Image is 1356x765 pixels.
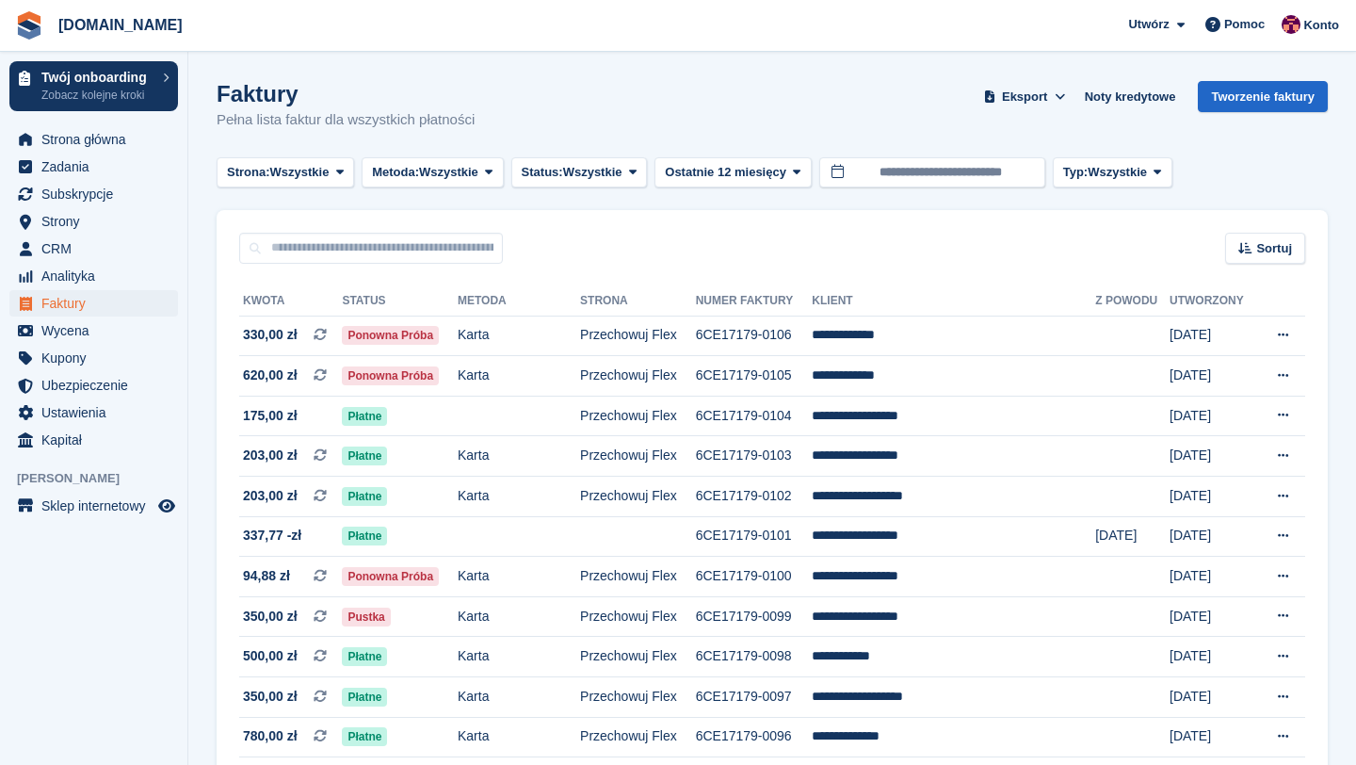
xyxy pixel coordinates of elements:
[1170,286,1258,317] th: Utworzony
[458,557,580,597] td: Karta
[9,126,178,153] a: menu
[9,61,178,111] a: Twój onboarding Zobacz kolejne kroki
[342,326,439,345] span: Ponowna próba
[1224,15,1265,34] span: Pomoc
[1170,677,1258,718] td: [DATE]
[458,356,580,397] td: Karta
[243,526,301,545] span: 337,77 -zł
[1170,596,1258,637] td: [DATE]
[41,427,154,453] span: Kapitał
[15,11,43,40] img: stora-icon-8386f47178a22dfd0bd8f6a31ec36ba5ce8667c1dd55bd0f319d3a0aa187defe.svg
[9,154,178,180] a: menu
[155,495,178,517] a: Podgląd sklepu
[41,181,154,207] span: Subskrypcje
[41,208,154,235] span: Strony
[696,557,813,597] td: 6CE17179-0100
[665,163,786,182] span: Ostatnie 12 miesięcy
[458,637,580,677] td: Karta
[243,406,298,426] span: 175,00 zł
[243,726,298,746] span: 780,00 zł
[1170,516,1258,557] td: [DATE]
[41,372,154,399] span: Ubezpieczenie
[342,688,387,707] span: Płatne
[227,163,270,182] span: Strona:
[41,236,154,262] span: CRM
[580,316,696,356] td: Przechowuj Flex
[580,436,696,477] td: Przechowuj Flex
[243,646,298,666] span: 500,00 zł
[342,727,387,746] span: Płatne
[458,596,580,637] td: Karta
[1170,557,1258,597] td: [DATE]
[9,208,178,235] a: menu
[696,286,813,317] th: Numer faktury
[696,356,813,397] td: 6CE17179-0105
[1170,356,1258,397] td: [DATE]
[458,677,580,718] td: Karta
[1282,15,1300,34] img: Mateusz Kacwin
[217,81,475,106] h1: Faktury
[696,396,813,436] td: 6CE17179-0104
[41,399,154,426] span: Ustawienia
[342,366,439,385] span: Ponowna próba
[563,163,622,182] span: Wszystkie
[1198,81,1328,112] a: Tworzenie faktury
[696,637,813,677] td: 6CE17179-0098
[1053,157,1172,188] button: Typ: Wszystkie
[9,399,178,426] a: menu
[580,286,696,317] th: Strona
[696,477,813,517] td: 6CE17179-0102
[580,717,696,757] td: Przechowuj Flex
[270,163,330,182] span: Wszystkie
[522,163,563,182] span: Status:
[243,687,298,707] span: 350,00 zł
[1170,316,1258,356] td: [DATE]
[1170,637,1258,677] td: [DATE]
[243,486,298,506] span: 203,00 zł
[9,290,178,317] a: menu
[1095,286,1170,317] th: Z powodu
[243,566,290,586] span: 94,88 zł
[1170,396,1258,436] td: [DATE]
[342,567,439,586] span: Ponowna próba
[458,717,580,757] td: Karta
[243,325,298,345] span: 330,00 zł
[1063,163,1088,182] span: Typ:
[342,647,387,666] span: Płatne
[342,527,387,545] span: Płatne
[9,372,178,399] a: menu
[1303,16,1339,35] span: Konto
[51,9,190,41] a: [DOMAIN_NAME]
[41,263,154,289] span: Analityka
[9,317,178,344] a: menu
[580,677,696,718] td: Przechowuj Flex
[511,157,648,188] button: Status: Wszystkie
[696,717,813,757] td: 6CE17179-0096
[9,427,178,453] a: menu
[1170,477,1258,517] td: [DATE]
[41,71,153,84] p: Twój onboarding
[217,157,354,188] button: Strona: Wszystkie
[1002,88,1047,106] span: Eksport
[1077,81,1184,112] a: Noty kredytowe
[372,163,419,182] span: Metoda:
[580,557,696,597] td: Przechowuj Flex
[243,607,298,627] span: 350,00 zł
[9,181,178,207] a: menu
[342,608,390,627] span: Pustka
[9,345,178,371] a: menu
[458,477,580,517] td: Karta
[580,637,696,677] td: Przechowuj Flex
[580,396,696,436] td: Przechowuj Flex
[1095,516,1170,557] td: [DATE]
[41,87,153,104] p: Zobacz kolejne kroki
[9,236,178,262] a: menu
[1170,717,1258,757] td: [DATE]
[41,154,154,180] span: Zadania
[17,469,187,488] span: [PERSON_NAME]
[419,163,478,182] span: Wszystkie
[41,345,154,371] span: Kupony
[580,356,696,397] td: Przechowuj Flex
[1088,163,1147,182] span: Wszystkie
[580,596,696,637] td: Przechowuj Flex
